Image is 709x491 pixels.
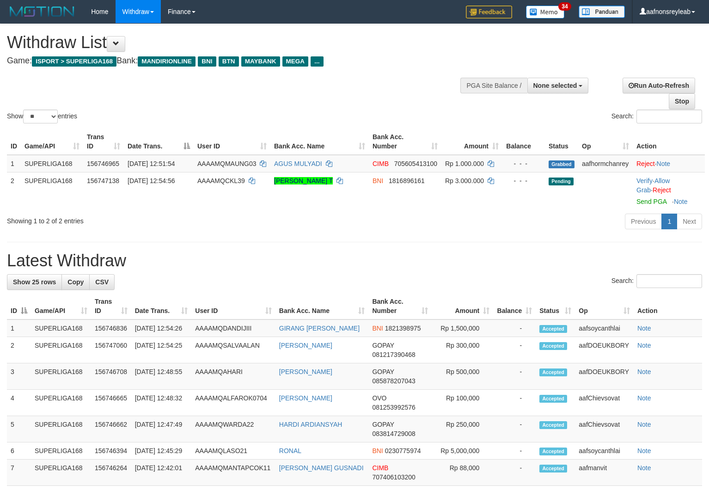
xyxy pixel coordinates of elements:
[279,447,301,454] a: RONAL
[7,293,31,319] th: ID: activate to sort column descending
[372,447,383,454] span: BNI
[7,363,31,390] td: 3
[31,460,91,486] td: SUPERLIGA168
[466,6,512,18] img: Feedback.jpg
[23,110,58,123] select: Showentries
[31,390,91,416] td: SUPERLIGA168
[241,56,280,67] span: MAYBANK
[131,363,192,390] td: [DATE] 12:48:55
[191,319,275,337] td: AAAAMQDANDIJIII
[61,274,90,290] a: Copy
[282,56,309,67] span: MEGA
[637,421,651,428] a: Note
[369,129,441,155] th: Bank Acc. Number: activate to sort column ascending
[558,2,571,11] span: 34
[7,172,21,210] td: 2
[549,160,575,168] span: Grabbed
[279,342,332,349] a: [PERSON_NAME]
[311,56,323,67] span: ...
[493,293,536,319] th: Balance: activate to sort column ascending
[533,82,577,89] span: None selected
[674,198,688,205] a: Note
[637,368,651,375] a: Note
[7,416,31,442] td: 5
[91,319,131,337] td: 156746836
[194,129,270,155] th: User ID: activate to sort column ascending
[578,129,633,155] th: Op: activate to sort column ascending
[539,325,567,333] span: Accepted
[432,460,493,486] td: Rp 88,000
[7,129,21,155] th: ID
[545,129,578,155] th: Status
[372,351,415,358] span: Copy 081217390468 to clipboard
[31,442,91,460] td: SUPERLIGA168
[539,448,567,455] span: Accepted
[432,363,493,390] td: Rp 500,000
[502,129,545,155] th: Balance
[536,293,575,319] th: Status: activate to sort column ascending
[32,56,116,67] span: ISPORT > SUPERLIGA168
[575,337,634,363] td: aafDOEUKBORY
[539,421,567,429] span: Accepted
[31,363,91,390] td: SUPERLIGA168
[83,129,124,155] th: Trans ID: activate to sort column ascending
[31,319,91,337] td: SUPERLIGA168
[549,178,574,185] span: Pending
[279,421,342,428] a: HARDI ARDIANSYAH
[131,442,192,460] td: [DATE] 12:45:29
[385,447,421,454] span: Copy 0230775974 to clipboard
[131,293,192,319] th: Date Trans.: activate to sort column ascending
[575,363,634,390] td: aafDOEUKBORY
[191,416,275,442] td: AAAAMQWARDA22
[91,390,131,416] td: 156746665
[274,160,322,167] a: AGUS MULYADI
[131,390,192,416] td: [DATE] 12:48:32
[493,460,536,486] td: -
[432,293,493,319] th: Amount: activate to sort column ascending
[197,160,257,167] span: AAAAMQMAUNG03
[7,274,62,290] a: Show 25 rows
[21,155,83,172] td: SUPERLIGA168
[373,177,383,184] span: BNI
[539,368,567,376] span: Accepted
[191,442,275,460] td: AAAAMQLASO21
[372,325,383,332] span: BNI
[191,337,275,363] td: AAAAMQSALVAALAN
[493,390,536,416] td: -
[372,377,415,385] span: Copy 085878207043 to clipboard
[7,442,31,460] td: 6
[633,129,705,155] th: Action
[128,177,175,184] span: [DATE] 12:54:56
[198,56,216,67] span: BNI
[506,159,541,168] div: - - -
[493,337,536,363] td: -
[279,368,332,375] a: [PERSON_NAME]
[131,319,192,337] td: [DATE] 12:54:26
[636,274,702,288] input: Search:
[372,421,394,428] span: GOPAY
[506,176,541,185] div: - - -
[637,325,651,332] a: Note
[31,337,91,363] td: SUPERLIGA168
[275,293,369,319] th: Bank Acc. Name: activate to sort column ascending
[7,319,31,337] td: 1
[432,337,493,363] td: Rp 300,000
[91,337,131,363] td: 156747060
[7,33,464,52] h1: Withdraw List
[7,390,31,416] td: 4
[677,214,702,229] a: Next
[527,78,589,93] button: None selected
[279,464,364,472] a: [PERSON_NAME] GUSNADI
[611,274,702,288] label: Search:
[636,177,653,184] a: Verify
[128,160,175,167] span: [DATE] 12:51:54
[636,198,666,205] a: Send PGA
[124,129,194,155] th: Date Trans.: activate to sort column descending
[87,160,119,167] span: 156746965
[21,129,83,155] th: Game/API: activate to sort column ascending
[91,363,131,390] td: 156746708
[91,460,131,486] td: 156746264
[637,394,651,402] a: Note
[91,442,131,460] td: 156746394
[7,213,288,226] div: Showing 1 to 2 of 2 entries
